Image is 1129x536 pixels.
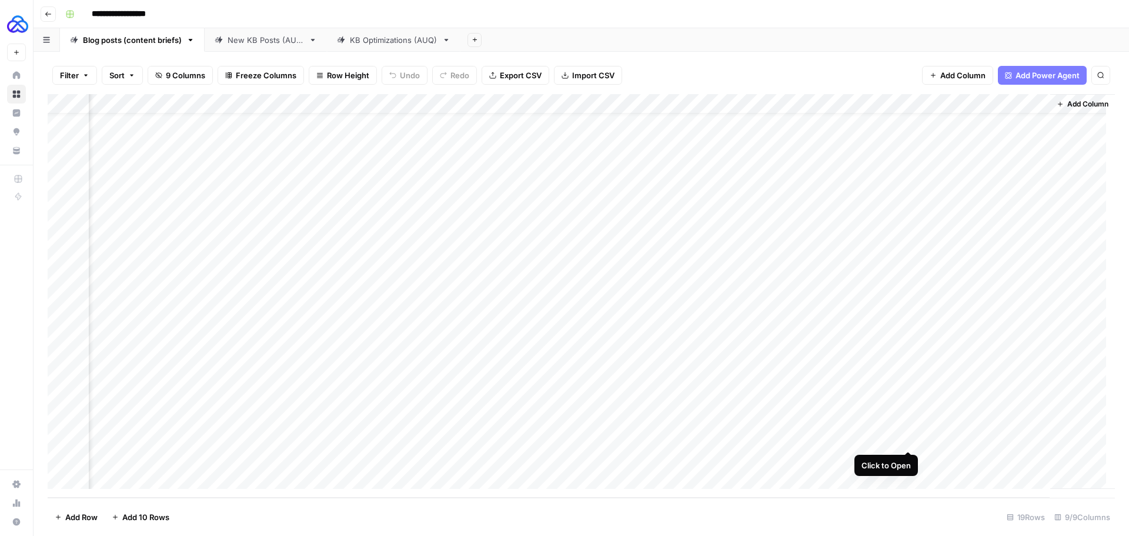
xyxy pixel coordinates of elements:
[102,66,143,85] button: Sort
[7,512,26,531] button: Help + Support
[60,69,79,81] span: Filter
[236,69,296,81] span: Freeze Columns
[7,494,26,512] a: Usage
[998,66,1087,85] button: Add Power Agent
[382,66,427,85] button: Undo
[7,85,26,104] a: Browse
[228,34,304,46] div: New KB Posts (AUQ)
[48,508,105,527] button: Add Row
[52,66,97,85] button: Filter
[83,34,182,46] div: Blog posts (content briefs)
[309,66,377,85] button: Row Height
[7,122,26,141] a: Opportunities
[109,69,125,81] span: Sort
[327,69,369,81] span: Row Height
[105,508,176,527] button: Add 10 Rows
[922,66,993,85] button: Add Column
[482,66,549,85] button: Export CSV
[7,14,28,35] img: AUQ Logo
[450,69,469,81] span: Redo
[7,9,26,39] button: Workspace: AUQ
[7,104,26,122] a: Insights
[7,66,26,85] a: Home
[218,66,304,85] button: Freeze Columns
[1016,69,1080,81] span: Add Power Agent
[861,460,911,471] div: Click to Open
[65,511,98,523] span: Add Row
[122,511,169,523] span: Add 10 Rows
[60,28,205,52] a: Blog posts (content briefs)
[205,28,327,52] a: New KB Posts (AUQ)
[1050,508,1115,527] div: 9/9 Columns
[1052,96,1113,112] button: Add Column
[432,66,477,85] button: Redo
[940,69,986,81] span: Add Column
[166,69,205,81] span: 9 Columns
[7,141,26,160] a: Your Data
[7,475,26,494] a: Settings
[1002,508,1050,527] div: 19 Rows
[554,66,622,85] button: Import CSV
[500,69,542,81] span: Export CSV
[572,69,614,81] span: Import CSV
[327,28,460,52] a: KB Optimizations (AUQ)
[148,66,213,85] button: 9 Columns
[400,69,420,81] span: Undo
[1067,99,1108,109] span: Add Column
[350,34,437,46] div: KB Optimizations (AUQ)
